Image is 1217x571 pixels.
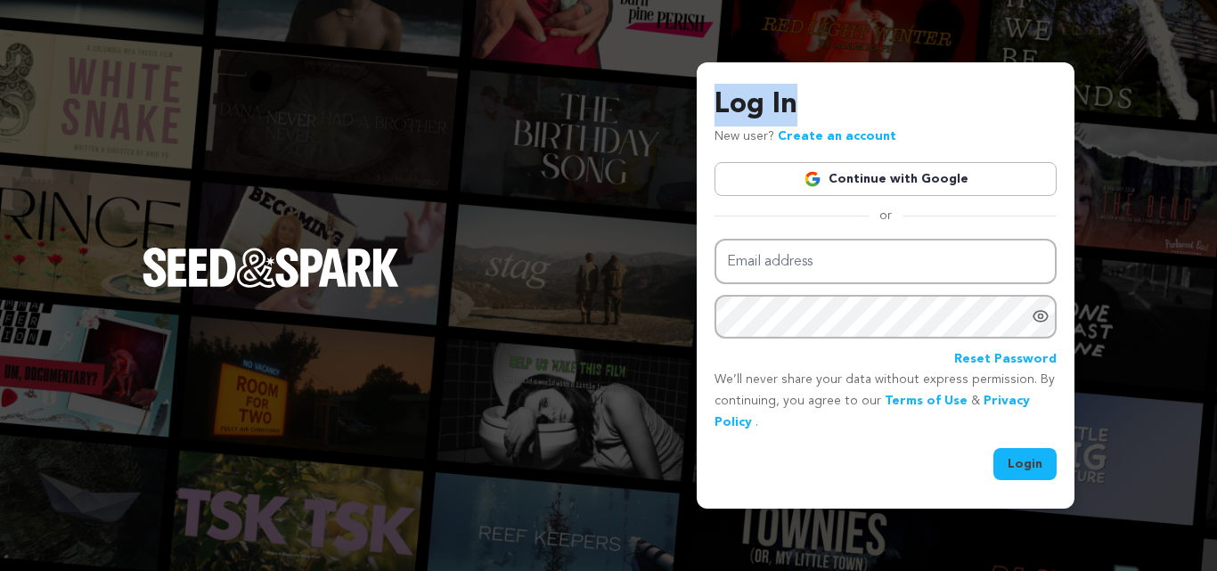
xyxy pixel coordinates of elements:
a: Seed&Spark Homepage [143,248,399,322]
p: New user? [715,126,896,148]
a: Terms of Use [885,395,968,407]
a: Reset Password [954,349,1057,371]
a: Create an account [778,130,896,143]
a: Continue with Google [715,162,1057,196]
a: Privacy Policy [715,395,1030,428]
a: Show password as plain text. Warning: this will display your password on the screen. [1032,307,1050,325]
span: or [869,207,903,224]
button: Login [993,448,1057,480]
img: Seed&Spark Logo [143,248,399,287]
h3: Log In [715,84,1057,126]
img: Google logo [804,170,821,188]
p: We’ll never share your data without express permission. By continuing, you agree to our & . [715,370,1057,433]
input: Email address [715,239,1057,284]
